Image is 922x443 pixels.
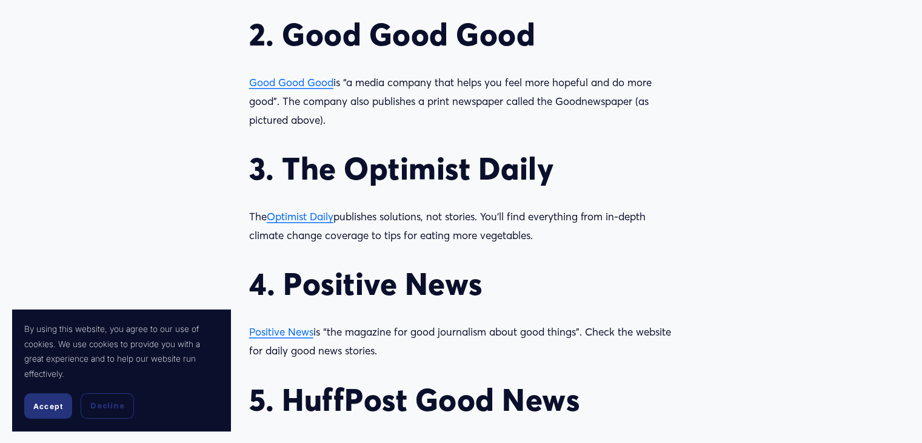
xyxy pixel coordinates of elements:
h2: 2. Good Good Good [249,16,673,53]
section: Cookie banner [12,309,230,431]
h2: 4. Positive News [249,265,673,302]
a: Optimist Daily [267,210,333,223]
h2: 3. The Optimist Daily [249,150,673,187]
h2: 5. HuffPost Good News [249,381,673,418]
a: Good Good Good [249,76,333,89]
span: Decline [90,401,124,411]
p: is “the magazine for good journalism about good things”. Check the website for daily good news st... [249,323,673,360]
p: The publishes solutions, not stories. You’ll find everything from in-depth climate change coverag... [249,208,673,245]
p: is “a media company that helps you feel more hopeful and do more good”. The company also publishe... [249,73,673,129]
button: Accept [24,393,72,419]
a: Positive News [249,325,313,338]
span: Accept [33,402,63,411]
p: By using this website, you agree to our use of cookies. We use cookies to provide you with a grea... [24,322,218,381]
button: Decline [81,393,134,419]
